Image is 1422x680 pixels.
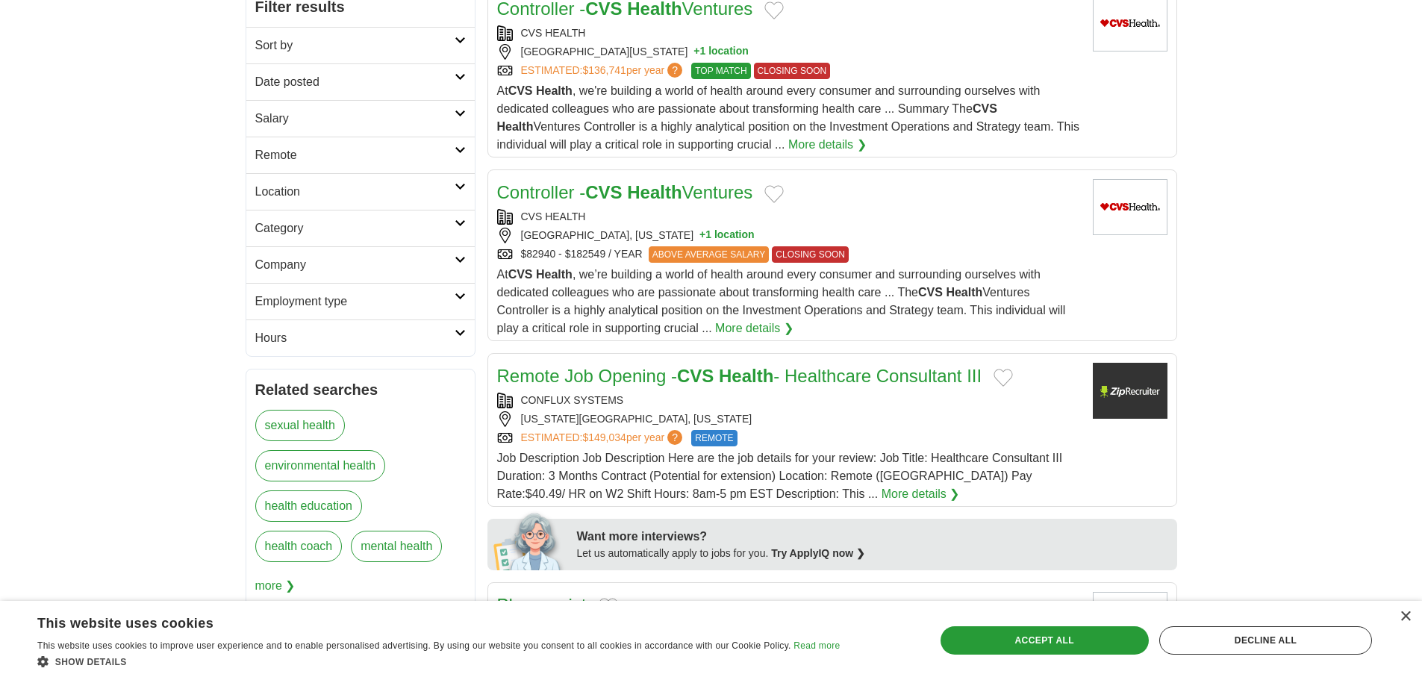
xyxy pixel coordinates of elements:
[585,182,622,202] strong: CVS
[582,431,626,443] span: $149,034
[1093,179,1167,235] img: CVS Health logo
[255,256,455,274] h2: Company
[497,366,982,386] a: Remote Job Opening -CVS Health- Healthcare Consultant III
[246,173,475,210] a: Location
[255,410,345,441] a: sexual health
[37,610,802,632] div: This website uses cookies
[699,228,705,243] span: +
[246,246,475,283] a: Company
[693,44,749,60] button: +1 location
[255,37,455,54] h2: Sort by
[497,268,1066,334] span: At , we’re building a world of health around every consumer and surrounding ourselves with dedica...
[246,27,475,63] a: Sort by
[497,452,1063,500] span: Job Description Job Description Here are the job details for your review: Job Title: Healthcare C...
[994,369,1013,387] button: Add to favorite jobs
[521,63,686,79] a: ESTIMATED:$136,741per year?
[497,411,1081,427] div: [US_STATE][GEOGRAPHIC_DATA], [US_STATE]
[719,366,773,386] strong: Health
[508,84,533,97] strong: CVS
[508,268,533,281] strong: CVS
[536,84,573,97] strong: Health
[246,210,475,246] a: Category
[497,595,587,615] a: Pharmacist
[1093,363,1167,419] img: Company logo
[1400,611,1411,623] div: Close
[255,571,296,601] span: more ❯
[577,546,1168,561] div: Let us automatically apply to jobs for you.
[497,84,1080,151] span: At , we're building a world of health around every consumer and surrounding ourselves with dedica...
[497,44,1081,60] div: [GEOGRAPHIC_DATA][US_STATE]
[493,511,566,570] img: apply-iq-scientist.png
[764,185,784,203] button: Add to favorite jobs
[255,146,455,164] h2: Remote
[255,219,455,237] h2: Category
[255,490,362,522] a: health education
[255,531,343,562] a: health coach
[882,485,960,503] a: More details ❯
[246,319,475,356] a: Hours
[699,228,755,243] button: +1 location
[497,393,1081,408] div: CONFLUX SYSTEMS
[577,528,1168,546] div: Want more interviews?
[497,120,534,133] strong: Health
[691,63,750,79] span: TOP MATCH
[973,102,997,115] strong: CVS
[1093,592,1167,648] img: CVS Health logo
[55,657,127,667] span: Show details
[246,283,475,319] a: Employment type
[37,640,791,651] span: This website uses cookies to improve user experience and to enable personalised advertising. By u...
[691,430,737,446] span: REMOTE
[649,246,770,263] span: ABOVE AVERAGE SALARY
[771,547,865,559] a: Try ApplyIQ now ❯
[582,64,626,76] span: $136,741
[497,246,1081,263] div: $82940 - $182549 / YEAR
[255,378,466,401] h2: Related searches
[246,137,475,173] a: Remote
[246,100,475,137] a: Salary
[37,654,840,669] div: Show details
[536,268,573,281] strong: Health
[497,228,1081,243] div: [GEOGRAPHIC_DATA], [US_STATE]
[1159,626,1372,655] div: Decline all
[754,63,831,79] span: CLOSING SOON
[599,598,618,616] button: Add to favorite jobs
[521,430,686,446] a: ESTIMATED:$149,034per year?
[793,640,840,651] a: Read more, opens a new window
[715,319,793,337] a: More details ❯
[255,110,455,128] h2: Salary
[497,182,753,202] a: Controller -CVS HealthVentures
[918,286,943,299] strong: CVS
[772,246,849,263] span: CLOSING SOON
[693,44,699,60] span: +
[788,136,867,154] a: More details ❯
[255,183,455,201] h2: Location
[677,366,714,386] strong: CVS
[521,210,586,222] a: CVS HEALTH
[946,286,982,299] strong: Health
[521,27,586,39] a: CVS HEALTH
[667,63,682,78] span: ?
[667,430,682,445] span: ?
[255,73,455,91] h2: Date posted
[351,531,442,562] a: mental health
[255,293,455,311] h2: Employment type
[941,626,1149,655] div: Accept all
[255,450,386,481] a: environmental health
[764,1,784,19] button: Add to favorite jobs
[246,63,475,100] a: Date posted
[627,182,682,202] strong: Health
[255,329,455,347] h2: Hours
